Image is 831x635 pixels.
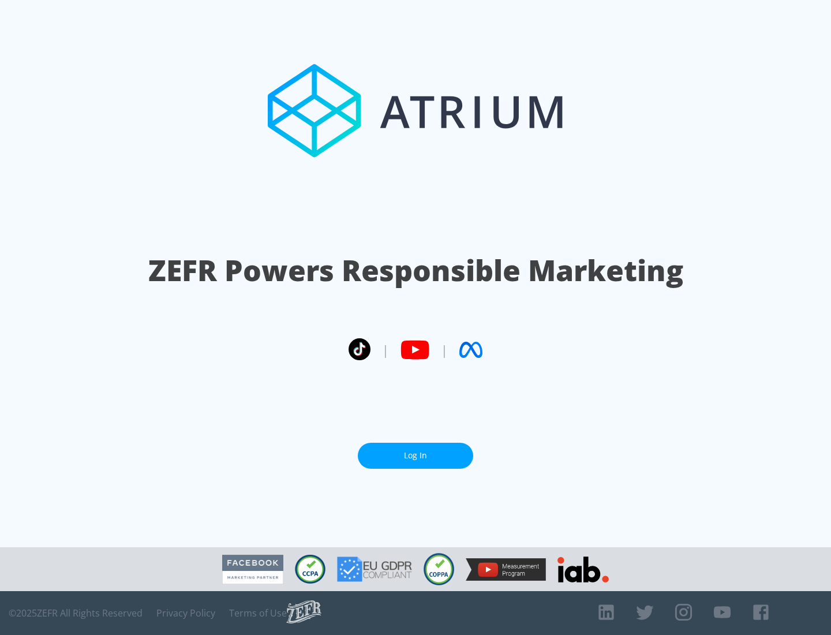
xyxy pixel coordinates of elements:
img: GDPR Compliant [337,556,412,582]
img: YouTube Measurement Program [466,558,546,581]
img: COPPA Compliant [424,553,454,585]
span: | [441,341,448,358]
img: CCPA Compliant [295,555,325,584]
a: Log In [358,443,473,469]
h1: ZEFR Powers Responsible Marketing [148,251,683,290]
img: IAB [557,556,609,582]
a: Terms of Use [229,607,287,619]
img: Facebook Marketing Partner [222,555,283,584]
span: | [382,341,389,358]
a: Privacy Policy [156,607,215,619]
span: © 2025 ZEFR All Rights Reserved [9,607,143,619]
